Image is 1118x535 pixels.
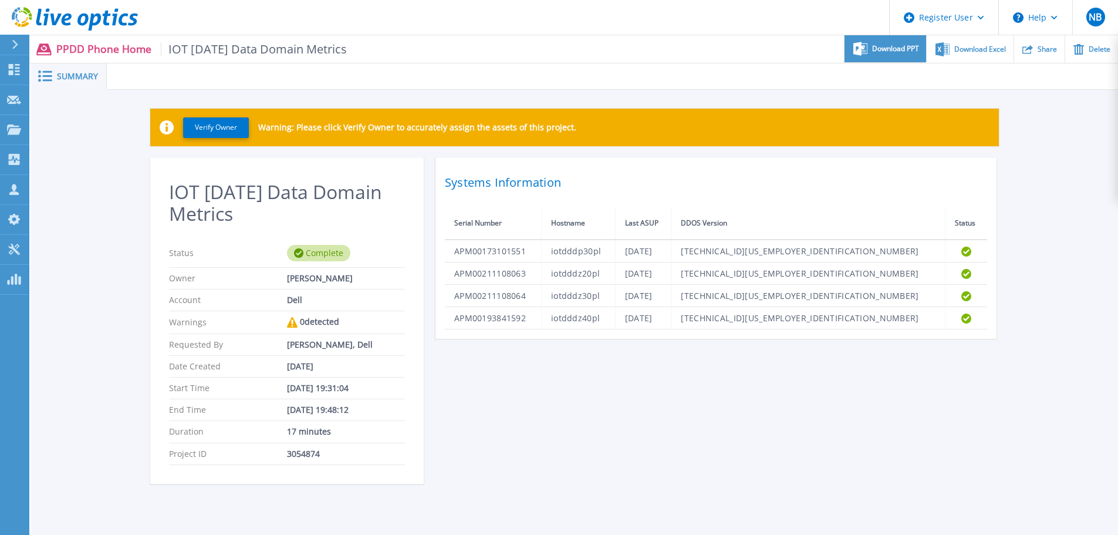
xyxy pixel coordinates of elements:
[445,263,541,285] td: APM00211108063
[169,245,287,261] p: Status
[1089,12,1102,22] span: NB
[287,362,405,371] div: [DATE]
[615,307,671,329] td: [DATE]
[169,340,287,349] p: Requested By
[287,449,405,459] div: 3054874
[287,383,405,393] div: [DATE] 19:31:04
[615,207,671,240] th: Last ASUP
[445,285,541,307] td: APM00211108064
[671,263,945,285] td: [TECHNICAL_ID][US_EMPLOYER_IDENTIFICATION_NUMBER]
[445,207,541,240] th: Serial Number
[1089,46,1110,53] span: Delete
[287,405,405,415] div: [DATE] 19:48:12
[1038,46,1057,53] span: Share
[287,317,405,328] div: 0 detected
[287,274,405,283] div: [PERSON_NAME]
[872,45,919,52] span: Download PPT
[615,240,671,263] td: [DATE]
[169,295,287,305] p: Account
[615,285,671,307] td: [DATE]
[258,123,576,132] p: Warning: Please click Verify Owner to accurately assign the assets of this project.
[445,240,541,263] td: APM00173101551
[671,207,945,240] th: DDOS Version
[169,362,287,371] p: Date Created
[671,307,945,329] td: [TECHNICAL_ID][US_EMPLOYER_IDENTIFICATION_NUMBER]
[169,317,287,328] p: Warnings
[945,207,987,240] th: Status
[445,172,987,193] h2: Systems Information
[541,207,615,240] th: Hostname
[169,274,287,283] p: Owner
[161,42,347,56] span: IOT [DATE] Data Domain Metrics
[169,405,287,415] p: End Time
[541,307,615,329] td: iotdddz40pl
[287,295,405,305] div: Dell
[169,181,405,225] h2: IOT [DATE] Data Domain Metrics
[671,240,945,263] td: [TECHNICAL_ID][US_EMPLOYER_IDENTIFICATION_NUMBER]
[183,117,249,138] button: Verify Owner
[287,427,405,436] div: 17 minutes
[287,245,350,261] div: Complete
[169,449,287,459] p: Project ID
[541,285,615,307] td: iotdddz30pl
[954,46,1006,53] span: Download Excel
[169,383,287,393] p: Start Time
[287,340,405,349] div: [PERSON_NAME], Dell
[541,240,615,263] td: iotdddp30pl
[56,42,347,56] p: PPDD Phone Home
[671,285,945,307] td: [TECHNICAL_ID][US_EMPLOYER_IDENTIFICATION_NUMBER]
[445,307,541,329] td: APM00193841592
[169,427,287,436] p: Duration
[541,263,615,285] td: iotdddz20pl
[615,263,671,285] td: [DATE]
[57,72,98,80] span: Summary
